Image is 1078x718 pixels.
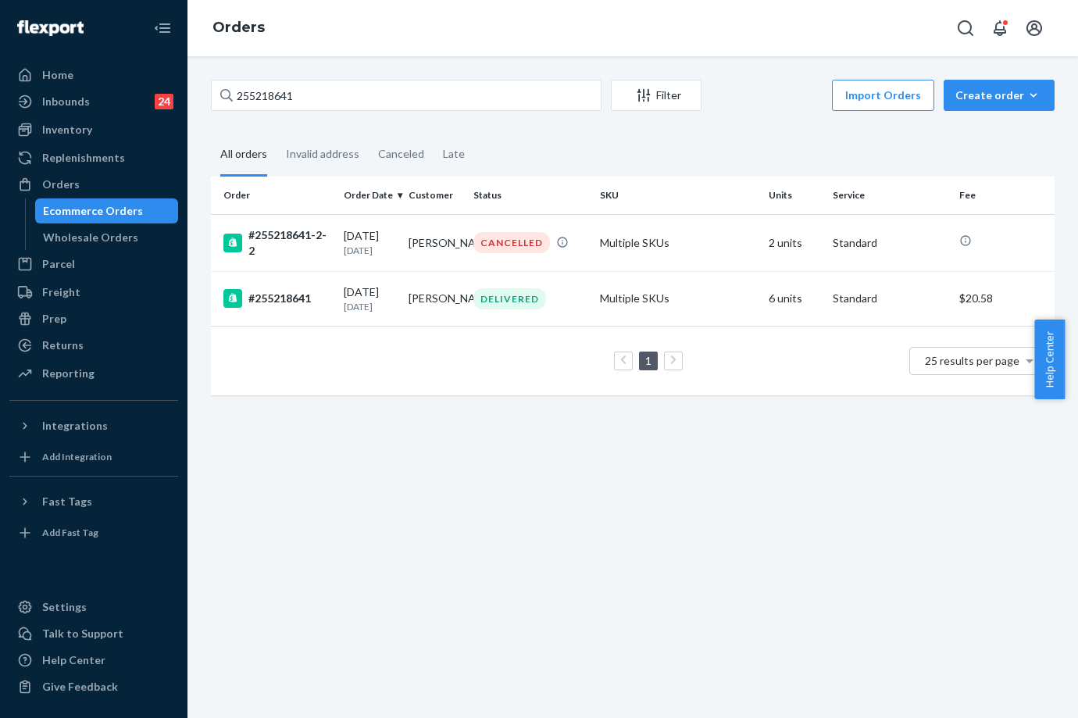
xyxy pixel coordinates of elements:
div: Inventory [42,122,92,138]
div: Orders [42,177,80,192]
a: Replenishments [9,145,178,170]
button: Open Search Box [950,13,981,44]
div: Reporting [42,366,95,381]
div: Add Integration [42,450,112,463]
a: Prep [9,306,178,331]
td: [PERSON_NAME] [402,271,467,326]
a: Talk to Support [9,621,178,646]
th: Fee [953,177,1055,214]
ol: breadcrumbs [200,5,277,51]
th: Service [826,177,953,214]
div: [DATE] [344,228,396,257]
a: Help Center [9,648,178,673]
td: 6 units [762,271,827,326]
button: Close Navigation [147,13,178,44]
div: [DATE] [344,284,396,313]
div: Give Feedback [42,679,118,695]
a: Inventory [9,117,178,142]
th: Status [467,177,594,214]
button: Give Feedback [9,674,178,699]
a: Parcel [9,252,178,277]
td: Multiple SKUs [594,271,762,326]
a: Home [9,63,178,88]
div: Inbounds [42,94,90,109]
span: 25 results per page [925,354,1019,367]
div: Canceled [378,134,424,174]
div: #255218641-2-2 [223,227,331,259]
button: Filter [611,80,701,111]
a: Ecommerce Orders [35,198,179,223]
div: Freight [42,284,80,300]
div: Invalid address [286,134,359,174]
a: Reporting [9,361,178,386]
div: 24 [155,94,173,109]
td: 2 units [762,214,827,271]
td: [PERSON_NAME] [402,214,467,271]
a: Freight [9,280,178,305]
div: Settings [42,599,87,615]
div: Create order [955,88,1043,103]
div: Integrations [42,418,108,434]
input: Search orders [211,80,601,111]
p: [DATE] [344,300,396,313]
th: Order [211,177,337,214]
div: Prep [42,311,66,327]
div: Customer [409,188,461,202]
button: Create order [944,80,1055,111]
p: Standard [833,291,947,306]
th: SKU [594,177,762,214]
div: Wholesale Orders [43,230,138,245]
td: $20.58 [953,271,1055,326]
div: Add Fast Tag [42,526,98,539]
button: Open account menu [1019,13,1050,44]
div: Home [42,67,73,83]
a: Add Fast Tag [9,520,178,545]
div: CANCELLED [473,232,550,253]
button: Help Center [1034,320,1065,399]
a: Add Integration [9,445,178,470]
p: Standard [833,235,947,251]
th: Units [762,177,827,214]
div: All orders [220,134,267,177]
a: Settings [9,595,178,620]
div: Help Center [42,652,105,668]
a: Inbounds24 [9,89,178,114]
button: Fast Tags [9,489,178,514]
div: #255218641 [223,289,331,308]
div: Replenishments [42,150,125,166]
a: Wholesale Orders [35,225,179,250]
button: Integrations [9,413,178,438]
th: Order Date [337,177,402,214]
div: Late [443,134,465,174]
div: Returns [42,338,84,353]
td: Multiple SKUs [594,214,762,271]
a: Returns [9,333,178,358]
div: Ecommerce Orders [43,203,143,219]
a: Orders [9,172,178,197]
div: Fast Tags [42,494,92,509]
img: Flexport logo [17,20,84,36]
a: Page 1 is your current page [642,354,655,367]
div: Talk to Support [42,626,123,641]
a: Orders [212,19,265,36]
p: [DATE] [344,244,396,257]
button: Import Orders [832,80,934,111]
div: Parcel [42,256,75,272]
button: Open notifications [984,13,1016,44]
div: Filter [612,88,701,103]
div: DELIVERED [473,288,546,309]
